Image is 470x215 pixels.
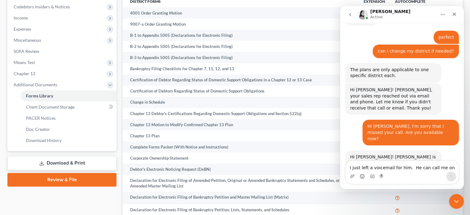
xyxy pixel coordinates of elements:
[14,4,70,9] span: Codebtors Insiders & Notices
[123,108,359,119] td: Chapter 13 Debtor's Certifications Regarding Domestic Support Obligations and Section 522(q)
[14,37,41,43] span: Miscellaneous
[14,60,35,65] span: Means Test
[21,135,116,146] a: Download History
[449,194,464,209] iframe: Intercom live chat
[21,113,116,124] a: PACER Notices
[14,49,39,54] span: SOFA Review
[7,156,116,170] a: Download & Print
[123,192,359,204] td: Declaration for Electronic Filing of Bankruptcy Petition and Master Mailing List (Matrix)
[26,127,50,132] span: Doc Creator
[14,71,35,76] span: Chapter 13
[21,101,116,113] a: Client Document Storage
[123,63,359,74] td: Bankruptcy Filing Checklists for Chapter 7, 11, 12, and 13
[21,124,116,135] a: Doc Creator
[14,15,28,20] span: Income
[123,19,359,30] td: 9007-a Order Granting Motion
[123,75,359,86] td: Certification of Debtor Regarding Status of Domestic Support Obligations in a Chapter 12 or 13 Case
[21,90,116,101] a: Forms Library
[123,153,359,164] td: Corporate Ownership Statement
[26,115,56,121] span: PACER Notices
[123,86,359,97] td: Certification of Debtors Regarding Status of Domestic Support Obligations
[123,141,359,153] td: Complete Forms Packet (With Notice and Instructions)
[14,26,31,32] span: Expenses
[26,138,61,143] span: Download History
[123,41,359,52] td: B-2 to Appendix 5005 (Declarations for Electronic Filing)
[123,30,359,41] td: B-1 to Appendix 5005 (Declarations for Electronic Filing)
[123,97,359,108] td: Change in Schedule
[340,6,464,189] iframe: Intercom live chat
[123,52,359,63] td: B-3 to Appendix 5005 (Declarations for Electronic Filing)
[7,173,116,187] a: Review & File
[26,93,53,98] span: Forms Library
[123,164,359,175] td: Debtor's Electronic Noticing Request (DeBN)
[14,82,57,87] span: Additional Documents
[26,104,74,110] span: Client Document Storage
[123,130,359,141] td: Chapter 13 Plan
[123,175,359,192] td: Declaration for Electronic Filing of Amended Petition, Original or Amended Bankruptcy Statements ...
[123,7,359,19] td: 4001 Order Granting Motion
[9,46,116,57] a: SOFA Review
[123,119,359,130] td: Chapter 13 Motion to Modify Confirmed Chapter 13 Plan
